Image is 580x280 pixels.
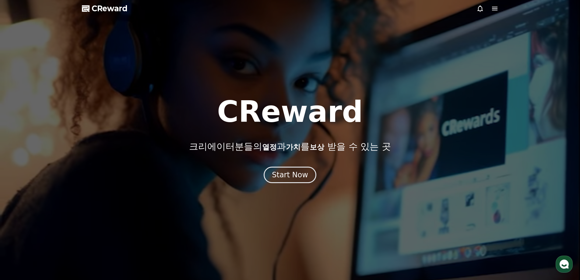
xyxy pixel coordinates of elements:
span: 열정 [262,143,277,151]
span: 홈 [19,202,23,207]
span: 가치 [286,143,301,151]
a: 설정 [79,193,117,208]
span: CReward [92,4,128,13]
span: 보상 [310,143,324,151]
a: 홈 [2,193,40,208]
span: 설정 [94,202,101,207]
h1: CReward [217,97,363,126]
div: Start Now [272,170,308,180]
a: 대화 [40,193,79,208]
a: Start Now [264,173,316,179]
p: 크리에이터분들의 과 를 받을 수 있는 곳 [189,141,391,152]
a: CReward [82,4,128,13]
span: 대화 [56,203,63,207]
button: Start Now [264,167,316,183]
